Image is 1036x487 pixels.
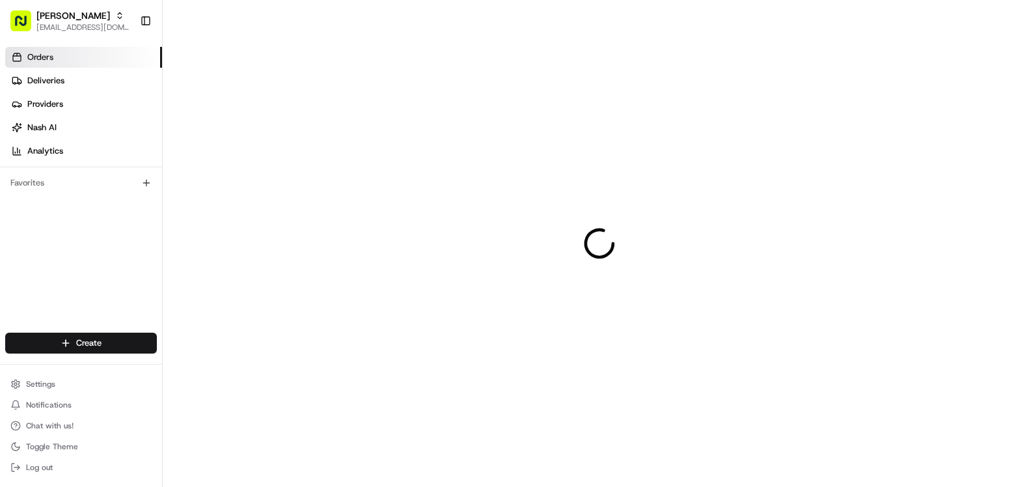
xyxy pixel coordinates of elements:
[5,47,162,68] a: Orders
[36,9,110,22] button: [PERSON_NAME]
[26,379,55,389] span: Settings
[27,51,53,63] span: Orders
[44,137,165,148] div: We're available if you need us!
[27,75,64,87] span: Deliveries
[5,333,157,354] button: Create
[5,94,162,115] a: Providers
[27,122,57,133] span: Nash AI
[221,128,237,144] button: Start new chat
[5,70,162,91] a: Deliveries
[8,184,105,207] a: 📗Knowledge Base
[92,220,157,230] a: Powered byPylon
[13,13,39,39] img: Nash
[110,190,120,201] div: 💻
[27,145,63,157] span: Analytics
[129,221,157,230] span: Pylon
[13,190,23,201] div: 📗
[5,173,157,193] div: Favorites
[26,400,72,410] span: Notifications
[34,84,215,98] input: Clear
[5,375,157,393] button: Settings
[26,421,74,431] span: Chat with us!
[5,396,157,414] button: Notifications
[5,458,157,477] button: Log out
[26,189,100,202] span: Knowledge Base
[5,5,135,36] button: [PERSON_NAME][EMAIL_ADDRESS][DOMAIN_NAME]
[5,117,162,138] a: Nash AI
[76,337,102,349] span: Create
[5,141,162,161] a: Analytics
[44,124,213,137] div: Start new chat
[27,98,63,110] span: Providers
[123,189,209,202] span: API Documentation
[5,417,157,435] button: Chat with us!
[36,22,129,33] button: [EMAIL_ADDRESS][DOMAIN_NAME]
[26,441,78,452] span: Toggle Theme
[13,52,237,73] p: Welcome 👋
[5,438,157,456] button: Toggle Theme
[26,462,53,473] span: Log out
[13,124,36,148] img: 1736555255976-a54dd68f-1ca7-489b-9aae-adbdc363a1c4
[105,184,214,207] a: 💻API Documentation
